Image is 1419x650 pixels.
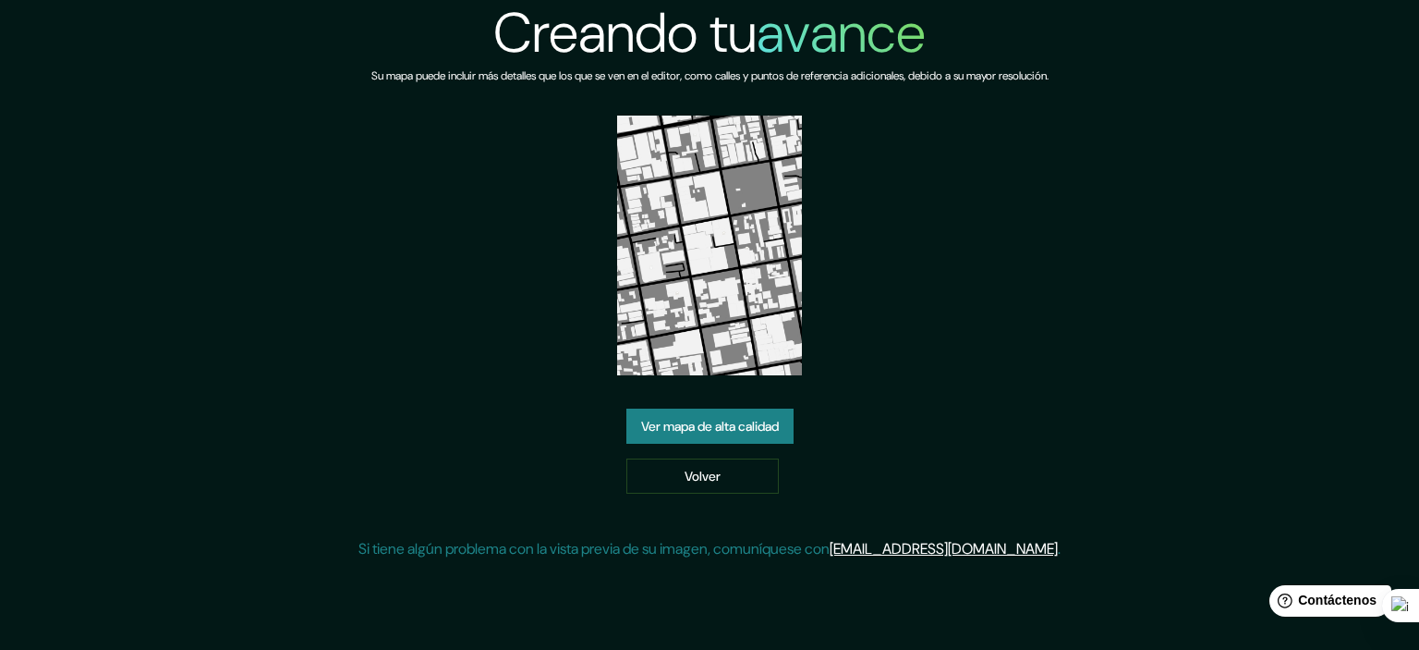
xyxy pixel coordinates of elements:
font: Volver [685,468,721,484]
font: Si tiene algún problema con la vista previa de su imagen, comuníquese con [358,539,830,558]
font: Su mapa puede incluir más detalles que los que se ven en el editor, como calles y puntos de refer... [371,68,1049,83]
iframe: Lanzador de widgets de ayuda [1255,578,1399,630]
font: . [1058,539,1061,558]
a: Ver mapa de alta calidad [626,409,794,444]
a: [EMAIL_ADDRESS][DOMAIN_NAME] [830,539,1058,558]
font: Ver mapa de alta calidad [641,418,779,435]
img: vista previa del mapa creado [617,116,801,375]
a: Volver [626,459,779,494]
